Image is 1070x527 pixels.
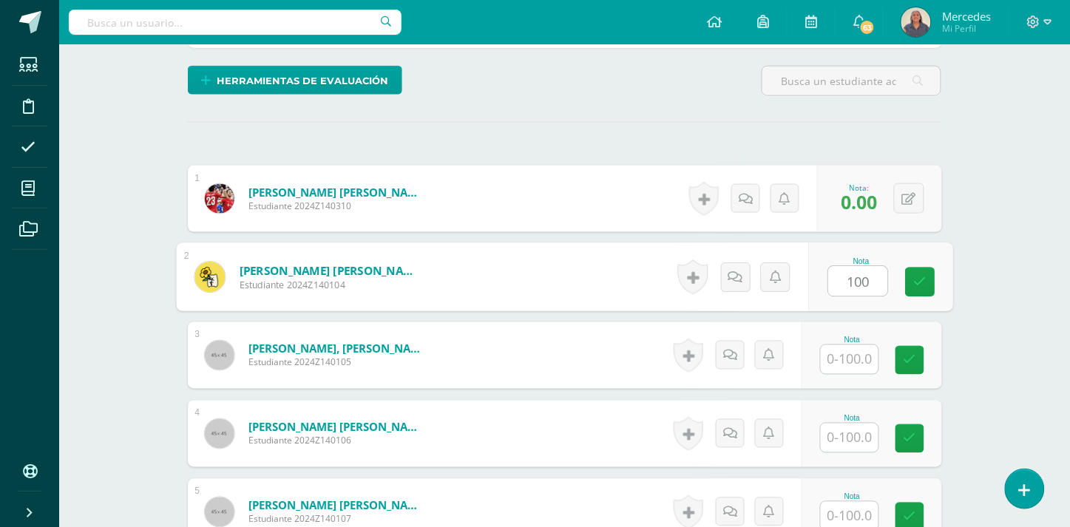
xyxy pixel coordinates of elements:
span: Estudiante 2024Z140107 [248,513,426,526]
span: Estudiante 2024Z140106 [248,435,426,447]
a: [PERSON_NAME] [PERSON_NAME] [248,185,426,200]
input: 0-100.0 [821,345,878,374]
input: 0-100.0 [828,267,887,296]
input: Busca un estudiante aquí... [762,67,941,95]
a: Herramientas de evaluación [188,66,402,95]
input: 0-100.0 [821,424,878,452]
img: 45x45 [205,419,234,449]
span: 0.00 [842,189,878,214]
img: daea8346063d1f66b41902912afa7a09.png [194,262,225,292]
div: Nota [820,493,885,501]
div: Nota: [842,183,878,193]
a: [PERSON_NAME] [PERSON_NAME] [248,420,426,435]
img: 45x45 [205,497,234,527]
span: Estudiante 2024Z140104 [239,279,421,292]
span: 63 [859,19,876,35]
img: 68845917a4fd927e51224279cf1ee479.png [205,184,234,214]
div: Nota [827,257,895,265]
span: Estudiante 2024Z140310 [248,200,426,212]
div: Nota [820,415,885,423]
img: 45x45 [205,341,234,370]
a: [PERSON_NAME], [PERSON_NAME] [248,341,426,356]
span: Estudiante 2024Z140105 [248,356,426,369]
span: Mercedes [942,9,991,24]
a: [PERSON_NAME] [PERSON_NAME] [248,498,426,513]
span: Mi Perfil [942,22,991,35]
img: 349f28f2f3b696b4e6c9a4fec5dddc87.png [901,7,931,37]
a: [PERSON_NAME] [PERSON_NAME] [239,263,421,279]
span: Herramientas de evaluación [217,67,388,95]
input: Busca un usuario... [69,10,402,35]
div: Nota [820,336,885,344]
